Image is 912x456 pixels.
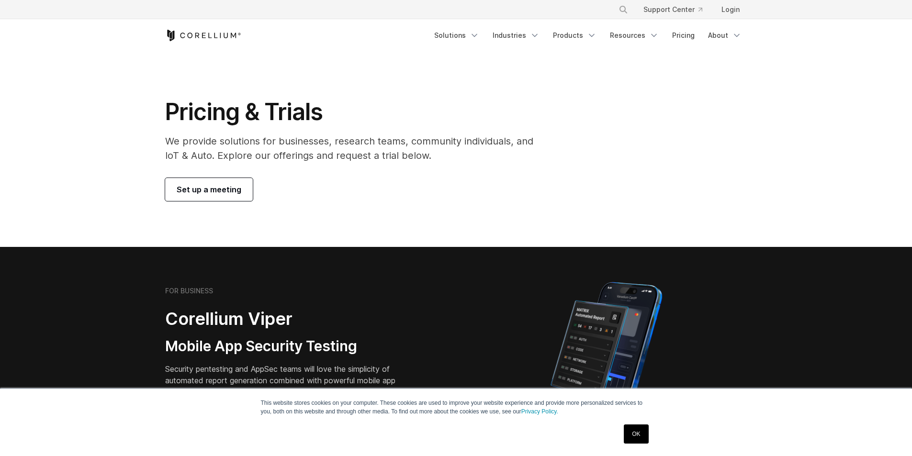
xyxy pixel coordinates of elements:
a: Corellium Home [165,30,241,41]
p: This website stores cookies on your computer. These cookies are used to improve your website expe... [261,399,652,416]
div: Navigation Menu [607,1,747,18]
a: Privacy Policy. [521,408,558,415]
p: We provide solutions for businesses, research teams, community individuals, and IoT & Auto. Explo... [165,134,547,163]
h6: FOR BUSINESS [165,287,213,295]
h1: Pricing & Trials [165,98,547,126]
h3: Mobile App Security Testing [165,337,410,356]
p: Security pentesting and AppSec teams will love the simplicity of automated report generation comb... [165,363,410,398]
a: Industries [487,27,545,44]
a: Products [547,27,602,44]
h2: Corellium Viper [165,308,410,330]
img: Corellium MATRIX automated report on iPhone showing app vulnerability test results across securit... [534,278,678,445]
a: Solutions [428,27,485,44]
a: Login [714,1,747,18]
a: Set up a meeting [165,178,253,201]
div: Navigation Menu [428,27,747,44]
a: Resources [604,27,664,44]
button: Search [615,1,632,18]
a: Support Center [636,1,710,18]
a: OK [624,424,648,444]
a: Pricing [666,27,700,44]
span: Set up a meeting [177,184,241,195]
a: About [702,27,747,44]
